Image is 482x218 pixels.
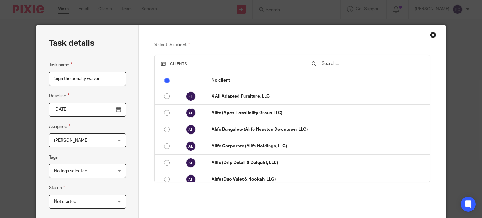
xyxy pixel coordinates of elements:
[49,154,58,161] label: Tags
[49,72,126,86] input: Task name
[430,32,436,38] div: Close this dialog window
[186,141,196,151] img: svg%3E
[186,158,196,168] img: svg%3E
[186,125,196,135] img: svg%3E
[186,174,196,184] img: svg%3E
[49,92,69,99] label: Deadline
[212,93,426,99] p: 4 All Adapted Furniture, LLC
[186,108,196,118] img: svg%3E
[212,160,426,166] p: Alife (Drip Detail & Daiquiri, LLC)
[49,184,65,191] label: Status
[212,176,426,183] p: Alife (Duo Valet & Hookah, LLC)
[321,60,423,67] input: Search...
[49,103,126,117] input: Pick a date
[212,143,426,149] p: Alife Corporate (Alife Holdings, LLC)
[212,77,426,83] p: No client
[154,41,430,49] p: Select the client
[54,199,76,204] span: Not started
[49,61,72,68] label: Task name
[212,110,426,116] p: Alife (Apex Hospitality Group LLC)
[54,169,87,173] span: No tags selected
[49,123,70,130] label: Assignee
[170,62,187,66] span: Clients
[186,91,196,101] img: svg%3E
[49,38,94,49] h2: Task details
[54,138,88,143] span: [PERSON_NAME]
[212,126,426,133] p: Alife Bungalow (Alife Houston Downtown, LLC)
